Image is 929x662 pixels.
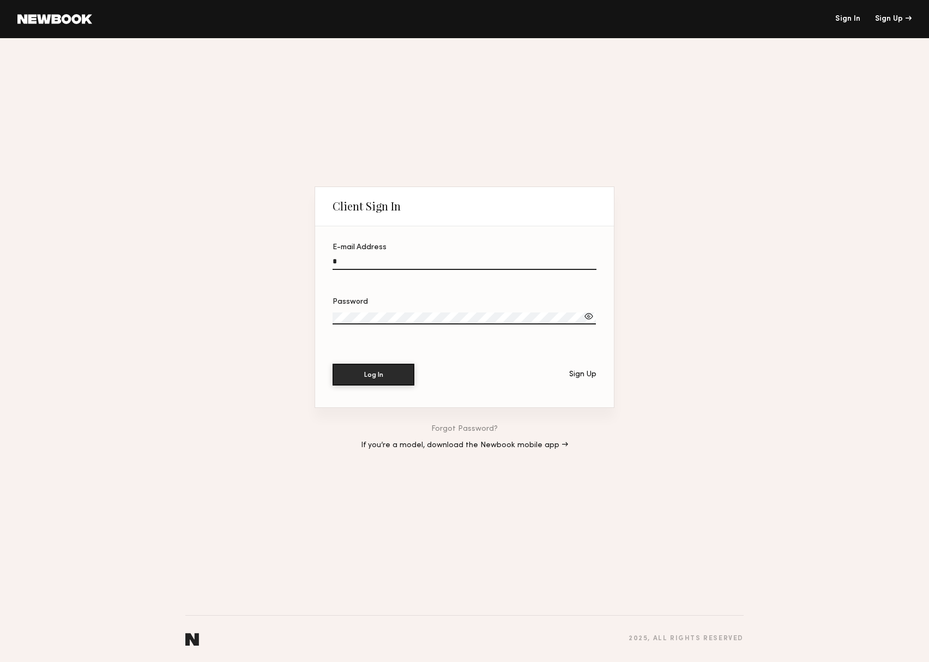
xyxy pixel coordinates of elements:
[333,312,596,325] input: Password
[361,442,568,449] a: If you’re a model, download the Newbook mobile app →
[333,364,414,386] button: Log In
[333,257,596,270] input: E-mail Address
[875,15,912,23] div: Sign Up
[431,425,498,433] a: Forgot Password?
[569,371,596,378] div: Sign Up
[333,244,596,251] div: E-mail Address
[835,15,860,23] a: Sign In
[629,635,744,642] div: 2025 , all rights reserved
[333,200,401,213] div: Client Sign In
[333,298,596,306] div: Password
